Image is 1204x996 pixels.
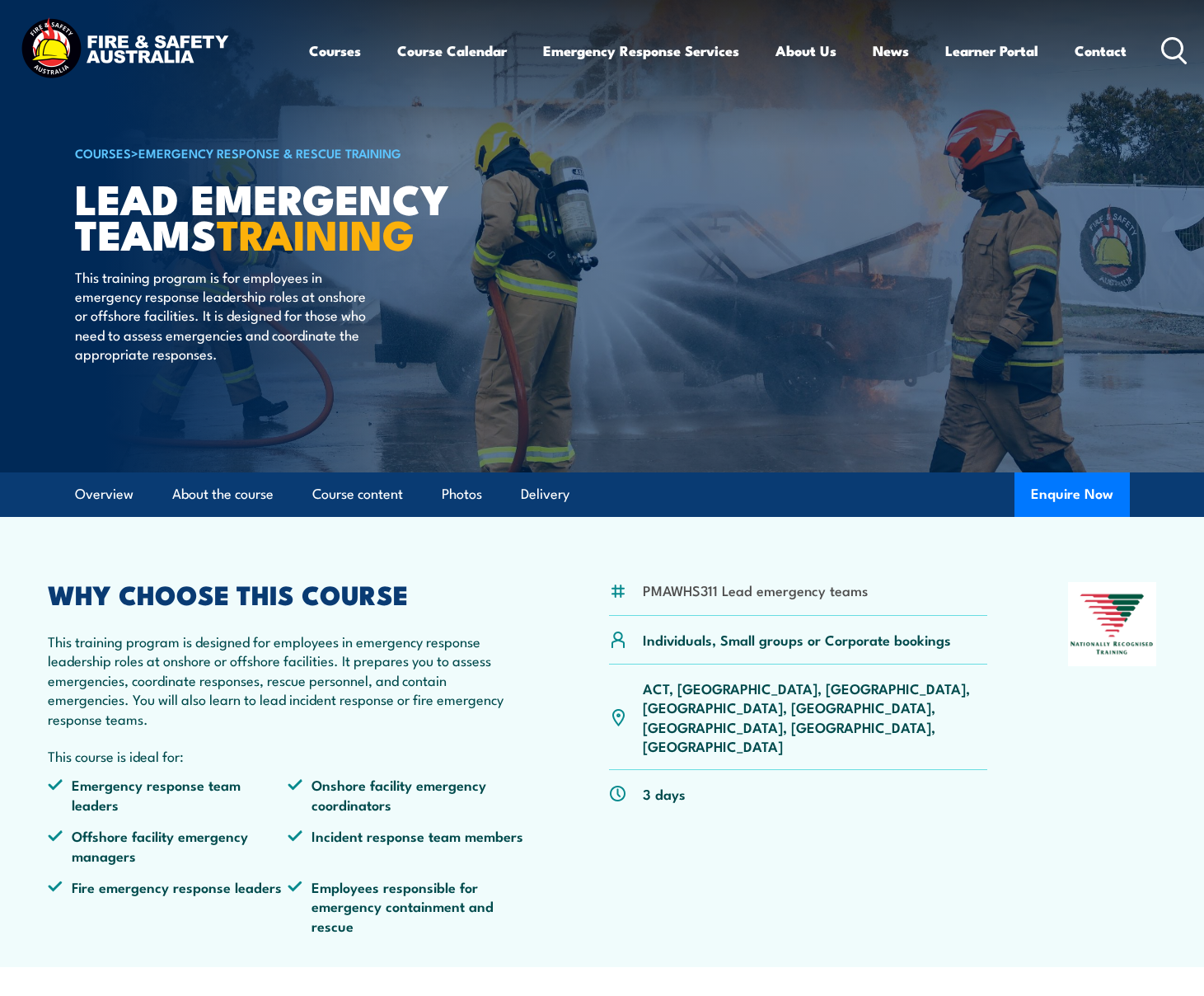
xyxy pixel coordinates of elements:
[288,877,528,935] li: Employees responsible for emergency containment and rescue
[48,582,529,605] h2: WHY CHOOSE THIS COURSE
[643,679,988,756] p: ACT, [GEOGRAPHIC_DATA], [GEOGRAPHIC_DATA], [GEOGRAPHIC_DATA], [GEOGRAPHIC_DATA], [GEOGRAPHIC_DATA...
[75,143,482,162] h6: >
[75,267,376,364] p: This training program is for employees in emergency response leadership roles at onshore or offsh...
[643,784,686,803] p: 3 days
[521,472,569,516] a: Delivery
[48,877,288,935] li: Fire emergency response leaders
[775,29,836,73] a: About Us
[75,472,134,516] a: Overview
[643,580,868,599] li: PMAWHS311 Lead emergency teams
[312,472,403,516] a: Course content
[945,29,1038,73] a: Learner Portal
[217,201,415,265] strong: TRAINING
[48,632,529,728] p: This training program is designed for employees in emergency response leadership roles at onshore...
[288,826,528,865] li: Incident response team members
[1014,472,1130,517] button: Enquire Now
[309,29,361,73] a: Courses
[873,29,909,73] a: News
[75,180,482,251] h1: Lead Emergency Teams
[643,630,951,649] p: Individuals, Small groups or Corporate bookings
[1075,29,1127,73] a: Contact
[288,775,528,814] li: Onshore facility emergency coordinators
[1068,582,1157,666] img: Nationally Recognised Training logo.
[172,472,274,516] a: About the course
[397,29,507,73] a: Course Calendar
[48,826,288,865] li: Offshore facility emergency managers
[48,775,288,814] li: Emergency response team leaders
[543,29,739,73] a: Emergency Response Services
[138,143,401,162] a: Emergency Response & Rescue Training
[442,472,482,516] a: Photos
[48,746,529,765] p: This course is ideal for:
[75,143,131,162] a: COURSES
